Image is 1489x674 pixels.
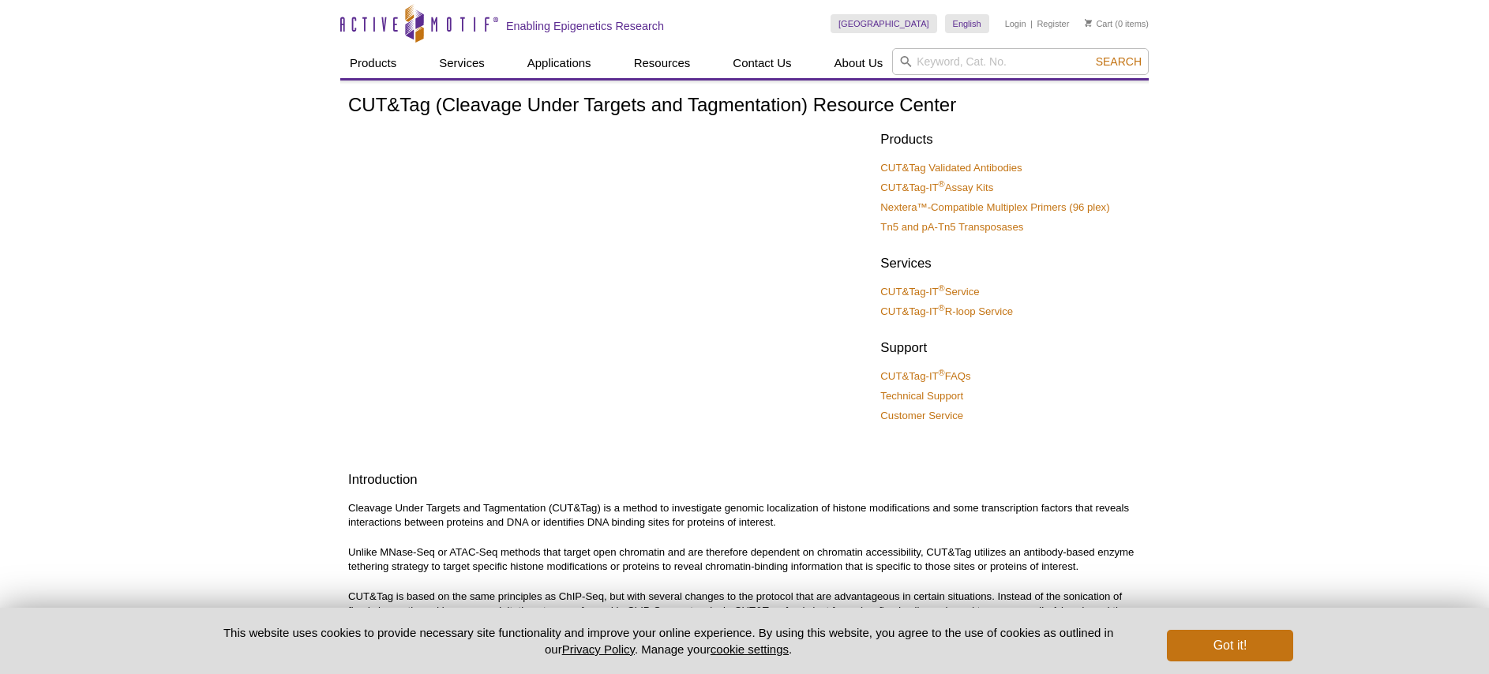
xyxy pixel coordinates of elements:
li: (0 items) [1085,14,1149,33]
span: Search [1096,55,1142,68]
a: CUT&Tag-IT®Assay Kits [880,181,993,195]
a: [GEOGRAPHIC_DATA] [831,14,937,33]
a: Resources [624,48,700,78]
sup: ® [939,283,945,293]
a: Tn5 and pA-Tn5 Transposases [880,220,1023,234]
a: Products [340,48,406,78]
h2: Enabling Epigenetics Research [506,19,664,33]
a: English [945,14,989,33]
p: Cleavage Under Targets and Tagmentation (CUT&Tag) is a method to investigate genomic localization... [348,501,1141,530]
button: Got it! [1167,630,1293,661]
p: This website uses cookies to provide necessary site functionality and improve your online experie... [196,624,1141,657]
sup: ® [939,303,945,313]
li: | [1030,14,1033,33]
a: CUT&Tag Validated Antibodies [880,161,1022,175]
iframe: [WEBINAR] Improved Chromatin Analysis with CUT&Tag Assays [348,127,868,420]
h2: Services [880,254,1141,273]
p: Unlike MNase-Seq or ATAC-Seq methods that target open chromatin and are therefore dependent on ch... [348,545,1141,574]
a: CUT&Tag-IT®Service [880,285,979,299]
button: Search [1091,54,1146,69]
a: CUT&Tag-IT®FAQs [880,369,970,384]
button: cookie settings [711,642,789,656]
input: Keyword, Cat. No. [892,48,1149,75]
a: Privacy Policy [562,642,635,656]
a: Applications [518,48,601,78]
a: Register [1037,18,1069,29]
a: Services [429,48,494,78]
a: Customer Service [880,409,963,423]
a: Nextera™-Compatible Multiplex Primers (96 plex) [880,200,1109,215]
sup: ® [939,179,945,189]
a: Login [1005,18,1026,29]
h2: Products [880,130,1141,149]
a: CUT&Tag-IT®R-loop Service [880,305,1013,319]
p: CUT&Tag is based on the same principles as ChIP-Seq, but with several changes to the protocol tha... [348,590,1141,661]
h2: Support [880,339,1141,358]
img: Your Cart [1085,19,1092,27]
a: Contact Us [723,48,801,78]
a: Technical Support [880,389,963,403]
sup: ® [939,368,945,377]
a: Cart [1085,18,1112,29]
h2: Introduction [348,470,1141,489]
a: About Us [825,48,893,78]
h1: CUT&Tag (Cleavage Under Targets and Tagmentation) Resource Center [348,95,1141,118]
